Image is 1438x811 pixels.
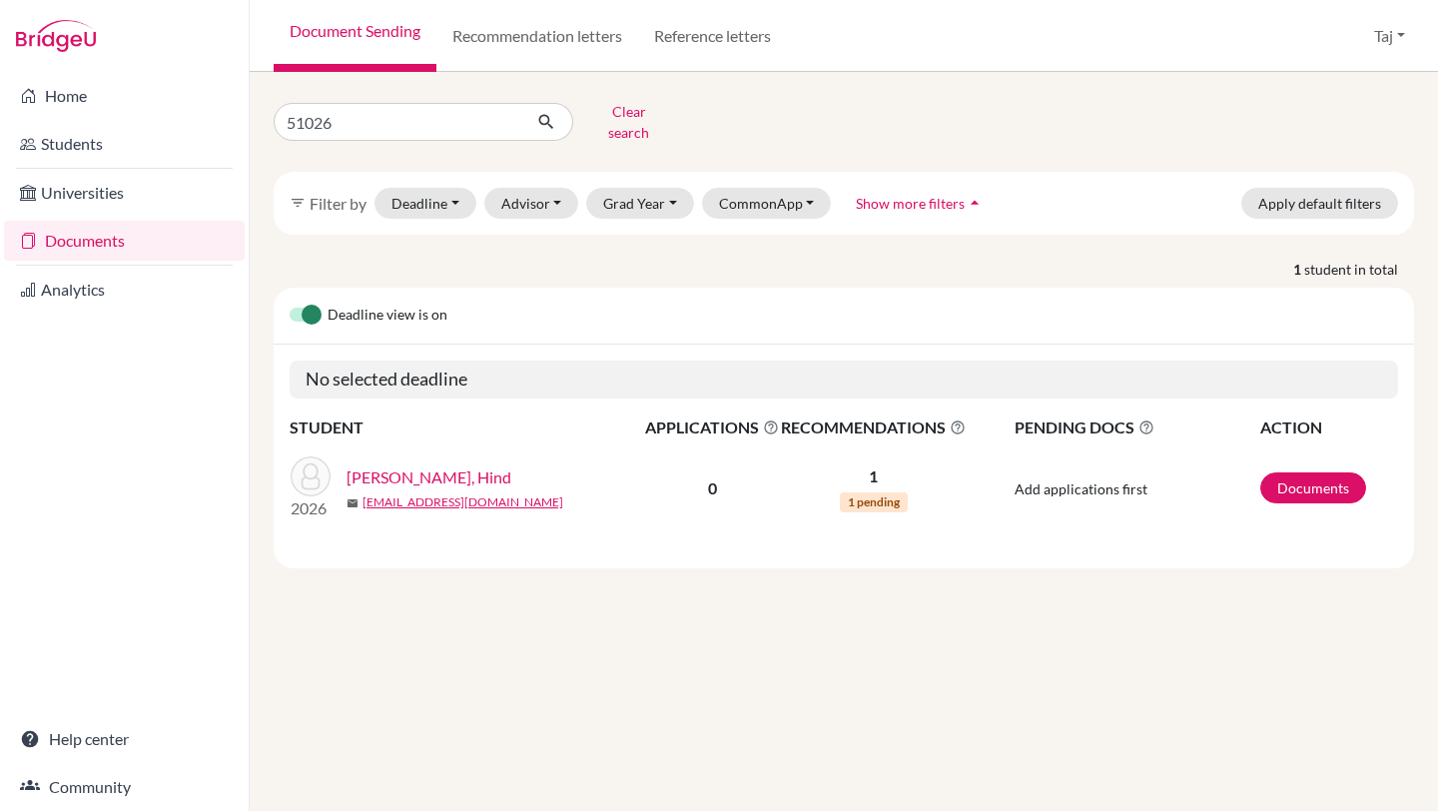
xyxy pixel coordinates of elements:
img: Alfahim, Hind [291,456,331,496]
span: Show more filters [856,195,965,212]
strong: 1 [1293,259,1304,280]
span: student in total [1304,259,1414,280]
th: STUDENT [290,414,644,440]
button: CommonApp [702,188,832,219]
button: Grad Year [586,188,694,219]
a: Analytics [4,270,245,310]
span: Filter by [310,194,366,213]
a: Universities [4,173,245,213]
span: Add applications first [1015,480,1147,497]
span: RECOMMENDATIONS [781,415,966,439]
h5: No selected deadline [290,361,1398,399]
a: [EMAIL_ADDRESS][DOMAIN_NAME] [362,493,563,511]
th: ACTION [1259,414,1398,440]
i: arrow_drop_up [965,193,985,213]
button: Deadline [374,188,476,219]
p: 2026 [291,496,331,520]
a: Documents [4,221,245,261]
a: Home [4,76,245,116]
button: Taj [1365,17,1414,55]
span: 1 pending [840,492,908,512]
span: Deadline view is on [328,304,447,328]
span: PENDING DOCS [1015,415,1258,439]
p: 1 [781,464,966,488]
button: Show more filtersarrow_drop_up [839,188,1002,219]
a: Help center [4,719,245,759]
button: Apply default filters [1241,188,1398,219]
img: Bridge-U [16,20,96,52]
input: Find student by name... [274,103,521,141]
a: Students [4,124,245,164]
span: mail [347,497,359,509]
span: APPLICATIONS [645,415,779,439]
i: filter_list [290,195,306,211]
button: Clear search [573,96,684,148]
a: Documents [1260,472,1366,503]
button: Advisor [484,188,579,219]
b: 0 [708,478,717,497]
a: Community [4,767,245,807]
a: [PERSON_NAME], Hind [347,465,511,489]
